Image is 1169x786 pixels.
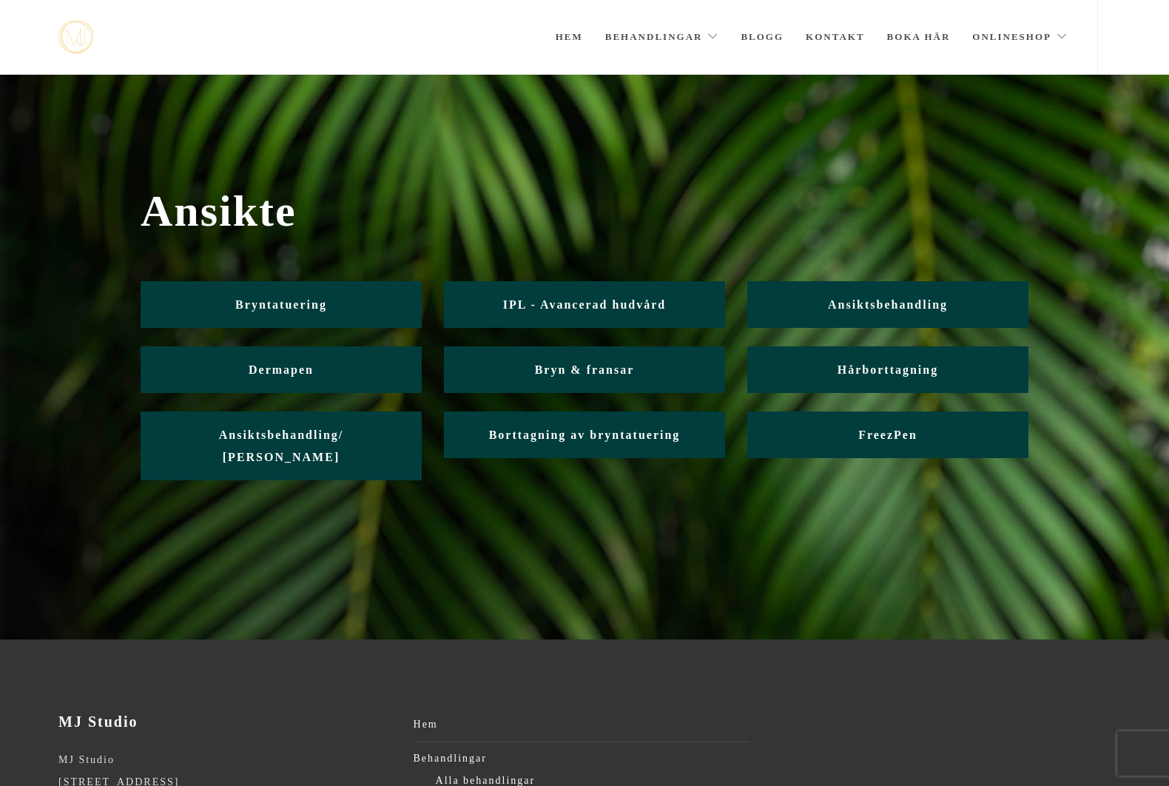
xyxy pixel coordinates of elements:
[58,713,394,730] h3: MJ Studio
[219,429,344,463] span: Ansiktsbehandling/ [PERSON_NAME]
[489,429,681,441] span: Borttagning av bryntatuering
[828,298,948,311] span: Ansiktsbehandling
[747,412,1028,458] a: FreezPen
[747,346,1028,393] a: Hårborttagning
[414,713,749,736] a: Hem
[141,346,422,393] a: Dermapen
[141,412,422,480] a: Ansiktsbehandling/ [PERSON_NAME]
[58,21,93,54] img: mjstudio
[141,186,1028,237] span: Ansikte
[414,748,749,770] a: Behandlingar
[235,298,327,311] span: Bryntatuering
[444,281,725,328] a: IPL - Avancerad hudvård
[858,429,917,441] span: FreezPen
[58,21,93,54] a: mjstudio mjstudio mjstudio
[444,412,725,458] a: Borttagning av bryntatuering
[535,363,635,376] span: Bryn & fransar
[141,281,422,328] a: Bryntatuering
[503,298,666,311] span: IPL - Avancerad hudvård
[747,281,1028,328] a: Ansiktsbehandling
[249,363,314,376] span: Dermapen
[838,363,938,376] span: Hårborttagning
[444,346,725,393] a: Bryn & fransar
